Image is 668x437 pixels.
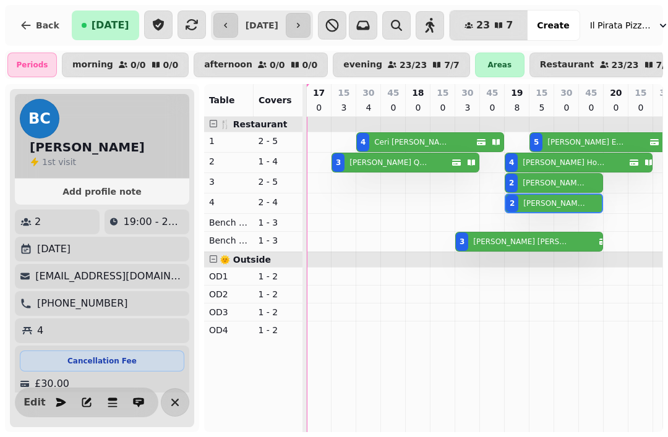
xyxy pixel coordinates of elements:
[506,20,513,30] span: 7
[209,216,249,229] p: Bench Left
[28,111,51,126] span: BC
[437,87,448,99] p: 15
[523,158,604,168] p: [PERSON_NAME] Holdsworth
[534,137,539,147] div: 5
[349,158,428,168] p: [PERSON_NAME] Quelch
[22,390,47,415] button: Edit
[560,87,572,99] p: 30
[636,101,646,114] p: 0
[42,157,48,167] span: 1
[314,101,324,114] p: 0
[123,214,184,229] p: 19:00 - 20:00
[220,119,288,129] span: 🍴 Restaurant
[336,158,341,168] div: 3
[527,11,579,40] button: Create
[475,53,525,77] div: Areas
[460,237,465,247] div: 3
[388,101,398,114] p: 0
[362,87,374,99] p: 30
[536,87,547,99] p: 15
[204,60,252,70] p: afternoon
[35,376,69,391] p: £30.00
[36,21,59,30] span: Back
[635,87,646,99] p: 15
[258,288,298,300] p: 1 - 2
[258,196,298,208] p: 2 - 4
[270,61,285,69] p: 0 / 0
[547,137,626,147] p: [PERSON_NAME] Egerton
[163,61,179,69] p: 0 / 0
[27,397,42,407] span: Edit
[585,87,597,99] p: 45
[37,242,71,257] p: [DATE]
[523,198,586,208] p: [PERSON_NAME] [PERSON_NAME]
[512,101,522,114] p: 8
[450,11,528,40] button: 237
[209,176,249,188] p: 3
[590,19,652,32] span: Il Pirata Pizzata
[30,138,145,156] h2: [PERSON_NAME]
[476,20,490,30] span: 23
[30,187,174,196] span: Add profile note
[20,184,184,200] button: Add profile note
[209,135,249,147] p: 1
[611,101,621,114] p: 0
[209,95,235,105] span: Table
[509,178,514,188] div: 2
[444,61,460,69] p: 7 / 7
[339,101,349,114] p: 3
[7,53,57,77] div: Periods
[473,237,568,247] p: [PERSON_NAME] [PERSON_NAME]
[511,87,523,99] p: 19
[62,53,189,77] button: morning0/00/0
[258,176,298,188] p: 2 - 5
[48,157,58,167] span: st
[463,101,473,114] p: 3
[302,61,318,69] p: 0 / 0
[258,135,298,147] p: 2 - 5
[412,87,424,99] p: 18
[72,11,139,40] button: [DATE]
[438,101,448,114] p: 0
[258,270,298,282] p: 1 - 2
[400,61,427,69] p: 23 / 23
[131,61,146,69] p: 0 / 0
[37,323,43,338] p: 4
[258,306,298,318] p: 1 - 2
[209,306,249,318] p: OD3
[523,178,586,188] p: [PERSON_NAME] [PERSON_NAME]
[361,137,366,147] div: 4
[258,155,298,168] p: 1 - 4
[487,101,497,114] p: 0
[461,87,473,99] p: 30
[343,60,382,70] p: evening
[258,216,298,229] p: 1 - 3
[509,158,514,168] div: 4
[10,11,69,40] button: Back
[37,296,128,311] p: [PHONE_NUMBER]
[610,87,622,99] p: 20
[540,60,594,70] p: Restaurant
[35,269,184,284] p: [EMAIL_ADDRESS][DOMAIN_NAME]
[338,87,349,99] p: 15
[537,101,547,114] p: 5
[374,137,453,147] p: Ceri [PERSON_NAME]
[209,270,249,282] p: OD1
[364,101,374,114] p: 4
[92,20,129,30] span: [DATE]
[562,101,572,114] p: 0
[209,324,249,336] p: OD4
[537,21,569,30] span: Create
[612,61,639,69] p: 23 / 23
[387,87,399,99] p: 45
[209,196,249,208] p: 4
[209,234,249,247] p: Bench Right
[258,324,298,336] p: 1 - 2
[333,53,470,77] button: evening23/237/7
[35,214,41,229] p: 2
[586,101,596,114] p: 0
[313,87,325,99] p: 17
[259,95,292,105] span: Covers
[72,60,113,70] p: morning
[209,288,249,300] p: OD2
